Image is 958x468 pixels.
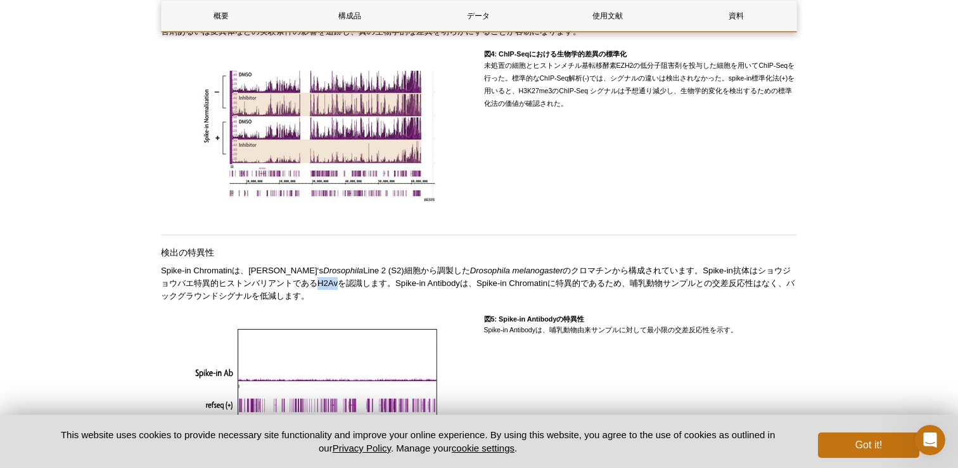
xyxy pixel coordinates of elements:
[484,326,738,334] span: Spike-in Antibodyは、哺乳動物由来サンプルに対して最小限の交差反応性を示す。
[161,264,797,302] p: Spike-in Chromatinは、[PERSON_NAME]‘s Line 2 (S2)細胞から調製した のクロマチンから構成されています。Spike-in抗体はショウジョウバエ特異的ヒス...
[484,50,798,58] h4: 図4: ChIP-Seqにおける生物学的差異の標準化
[323,266,363,275] em: Drosophila
[452,443,514,453] button: cookie settings
[419,1,538,31] a: データ
[39,428,797,455] p: This website uses cookies to provide necessary site functionality and improve your online experie...
[191,50,444,209] img: PCR analysis showing specific enrichment from low abundance target proteins
[161,247,797,258] h4: 検出の特異性
[484,315,798,323] h4: 図5: Spike-in Antibodyの特異性
[484,62,795,107] span: 未処置の細胞とヒストンメチル基転移酵素EZH2の低分子阻害剤を投与した細胞を用いてChIP-Seqを行った。標準的なChIP-Seq解析(-)では、シグナルの違いは検出されなかった。spike-...
[162,1,281,31] a: 概要
[470,266,563,275] em: Drosophila melanogaster
[548,1,667,31] a: 使用文献
[915,425,945,455] iframe: Intercom live chat
[333,443,391,453] a: Privacy Policy
[190,315,445,456] img: Specificity of the Spike-in Antibody
[677,1,796,31] a: 資料
[290,1,409,31] a: 構成品
[818,432,919,458] button: Got it!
